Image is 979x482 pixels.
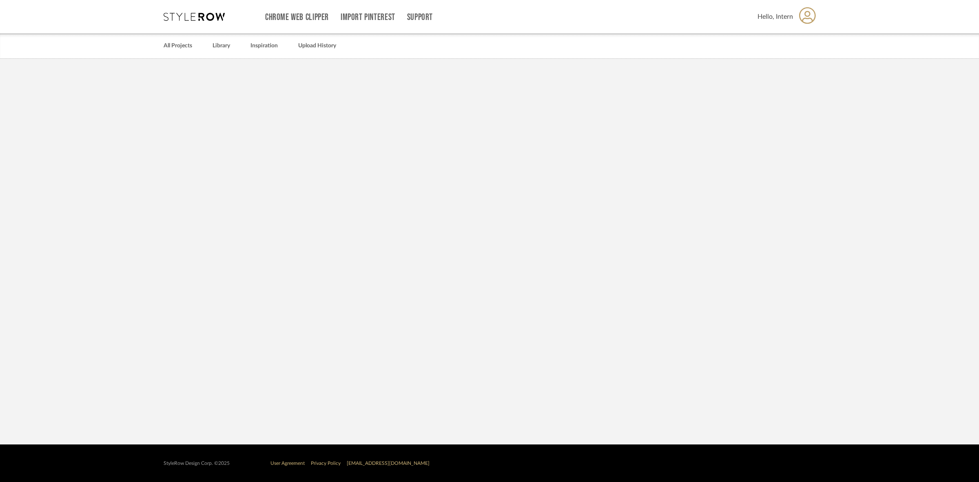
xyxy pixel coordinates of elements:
[341,14,395,21] a: Import Pinterest
[758,12,793,22] span: Hello, Intern
[213,40,230,51] a: Library
[298,40,336,51] a: Upload History
[311,461,341,466] a: Privacy Policy
[164,460,230,466] div: StyleRow Design Corp. ©2025
[347,461,430,466] a: [EMAIL_ADDRESS][DOMAIN_NAME]
[164,40,192,51] a: All Projects
[270,461,305,466] a: User Agreement
[265,14,329,21] a: Chrome Web Clipper
[407,14,433,21] a: Support
[250,40,278,51] a: Inspiration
